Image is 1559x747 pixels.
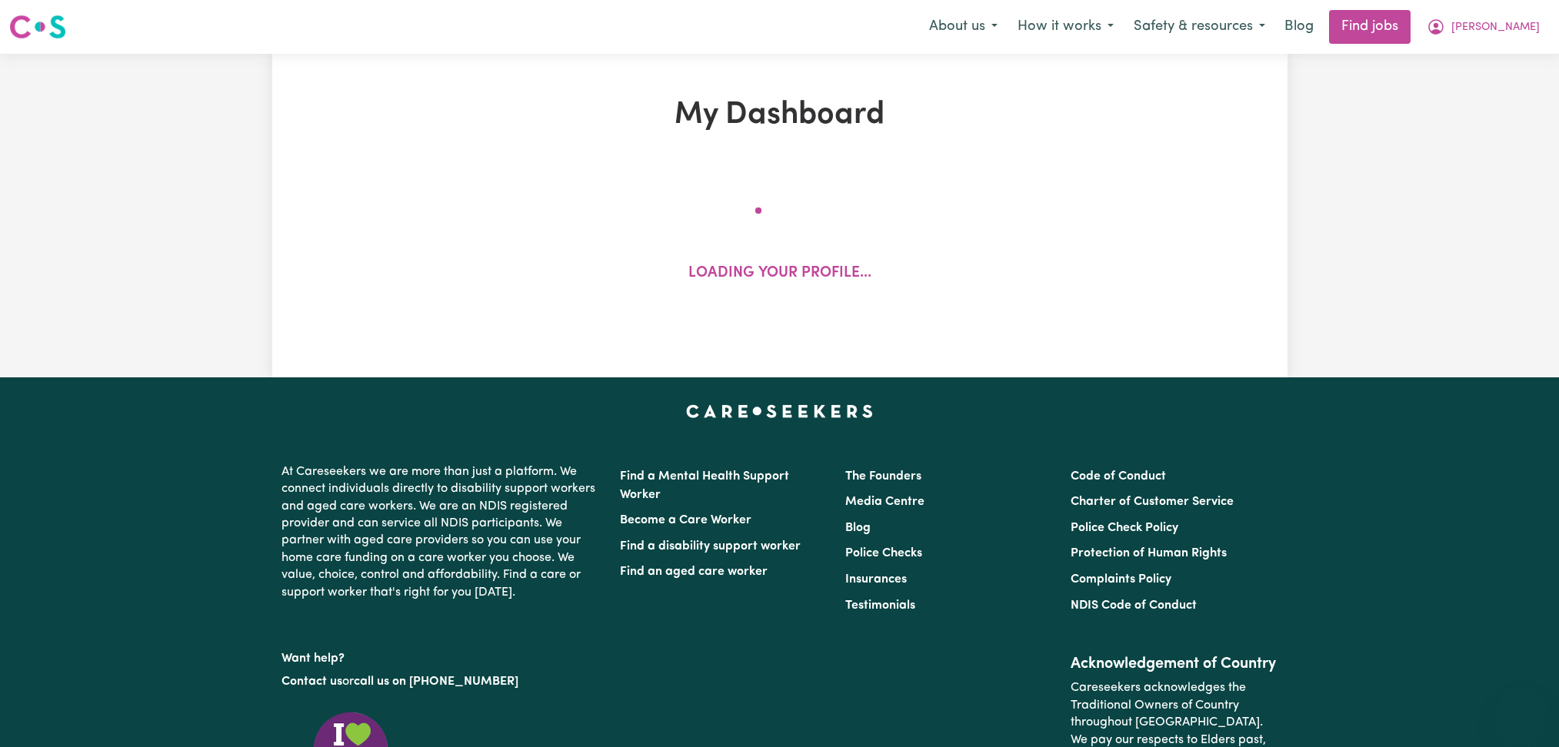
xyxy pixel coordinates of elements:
a: call us on [PHONE_NUMBER] [354,676,518,688]
a: The Founders [845,470,921,483]
iframe: Button to launch messaging window [1497,686,1547,735]
a: Find an aged care worker [620,566,768,578]
a: Careseekers home page [686,405,873,417]
a: Media Centre [845,496,924,508]
a: Protection of Human Rights [1071,547,1227,559]
p: At Careseekers we are more than just a platform. We connect individuals directly to disability su... [281,457,601,607]
a: Find jobs [1329,10,1411,44]
a: Blog [1275,10,1323,44]
h1: My Dashboard [451,97,1109,134]
button: How it works [1008,11,1124,43]
a: Find a Mental Health Support Worker [620,470,789,501]
a: Police Checks [845,547,922,559]
a: Testimonials [845,599,915,612]
a: Contact us [281,676,342,688]
button: Safety & resources [1124,11,1275,43]
a: Careseekers logo [9,9,66,45]
a: Charter of Customer Service [1071,496,1234,508]
h2: Acknowledgement of Country [1071,655,1278,673]
a: Find a disability support worker [620,540,801,553]
a: Become a Care Worker [620,514,751,526]
p: Want help? [281,644,601,667]
p: or [281,667,601,696]
a: Blog [845,522,871,534]
img: Careseekers logo [9,13,66,41]
p: Loading your profile... [688,263,871,285]
a: NDIS Code of Conduct [1071,599,1197,612]
a: Code of Conduct [1071,470,1166,483]
button: About us [919,11,1008,43]
a: Complaints Policy [1071,573,1171,586]
button: My Account [1417,11,1550,43]
a: Insurances [845,573,907,586]
span: [PERSON_NAME] [1451,19,1540,36]
a: Police Check Policy [1071,522,1178,534]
